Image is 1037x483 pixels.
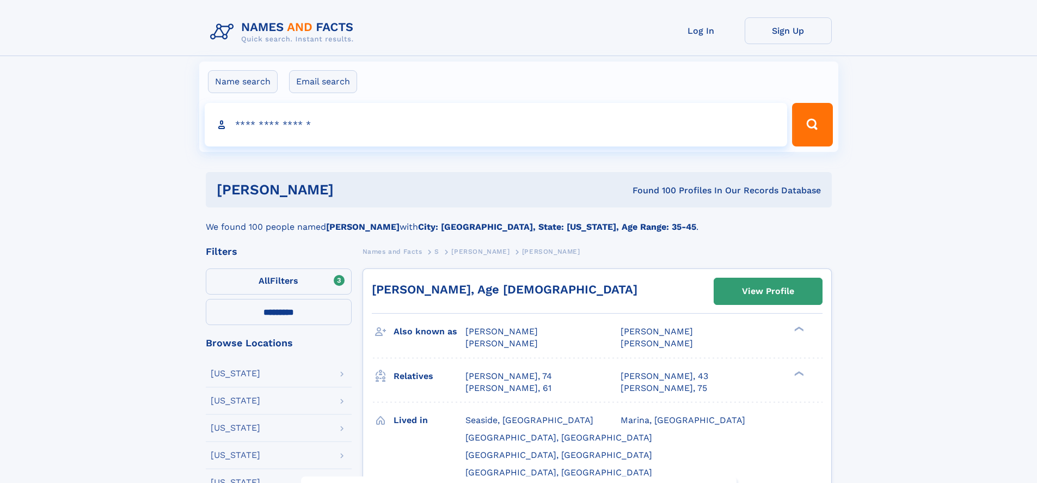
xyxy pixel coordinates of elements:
[742,279,794,304] div: View Profile
[465,450,652,460] span: [GEOGRAPHIC_DATA], [GEOGRAPHIC_DATA]
[745,17,832,44] a: Sign Up
[217,183,483,197] h1: [PERSON_NAME]
[465,338,538,349] span: [PERSON_NAME]
[434,248,439,255] span: S
[211,369,260,378] div: [US_STATE]
[791,326,805,333] div: ❯
[206,247,352,256] div: Filters
[465,415,593,425] span: Seaside, [GEOGRAPHIC_DATA]
[465,382,551,394] a: [PERSON_NAME], 61
[326,222,400,232] b: [PERSON_NAME]
[363,244,422,258] a: Names and Facts
[621,382,707,394] a: [PERSON_NAME], 75
[394,411,465,430] h3: Lived in
[372,283,637,296] a: [PERSON_NAME], Age [DEMOGRAPHIC_DATA]
[394,367,465,386] h3: Relatives
[621,415,745,425] span: Marina, [GEOGRAPHIC_DATA]
[206,17,363,47] img: Logo Names and Facts
[211,451,260,460] div: [US_STATE]
[658,17,745,44] a: Log In
[792,103,832,146] button: Search Button
[208,70,278,93] label: Name search
[289,70,357,93] label: Email search
[465,326,538,337] span: [PERSON_NAME]
[465,370,552,382] a: [PERSON_NAME], 74
[211,424,260,432] div: [US_STATE]
[418,222,696,232] b: City: [GEOGRAPHIC_DATA], State: [US_STATE], Age Range: 35-45
[394,322,465,341] h3: Also known as
[206,268,352,295] label: Filters
[205,103,788,146] input: search input
[621,338,693,349] span: [PERSON_NAME]
[483,185,821,197] div: Found 100 Profiles In Our Records Database
[211,396,260,405] div: [US_STATE]
[206,207,832,234] div: We found 100 people named with .
[206,338,352,348] div: Browse Locations
[259,276,270,286] span: All
[522,248,580,255] span: [PERSON_NAME]
[451,244,510,258] a: [PERSON_NAME]
[621,326,693,337] span: [PERSON_NAME]
[714,278,822,304] a: View Profile
[621,370,708,382] a: [PERSON_NAME], 43
[465,467,652,478] span: [GEOGRAPHIC_DATA], [GEOGRAPHIC_DATA]
[465,432,652,443] span: [GEOGRAPHIC_DATA], [GEOGRAPHIC_DATA]
[451,248,510,255] span: [PERSON_NAME]
[434,244,439,258] a: S
[791,370,805,377] div: ❯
